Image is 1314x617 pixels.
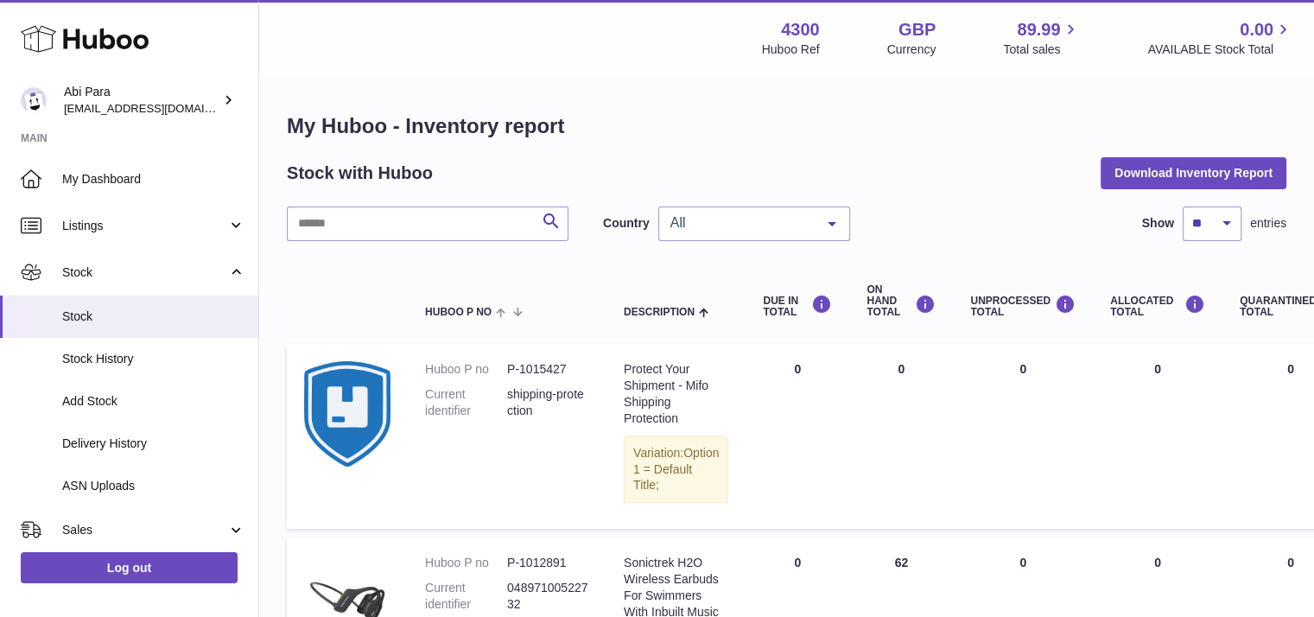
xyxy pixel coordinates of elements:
[287,162,433,185] h2: Stock with Huboo
[425,307,492,318] span: Huboo P no
[970,295,1076,318] div: UNPROCESSED Total
[1250,215,1286,232] span: entries
[603,215,650,232] label: Country
[287,112,1286,140] h1: My Huboo - Inventory report
[1110,295,1205,318] div: ALLOCATED Total
[62,218,227,234] span: Listings
[507,386,589,419] dd: shipping-protection
[953,344,1093,529] td: 0
[425,555,507,571] dt: Huboo P no
[304,361,390,466] img: product image
[425,361,507,378] dt: Huboo P no
[1147,41,1293,58] span: AVAILABLE Stock Total
[1093,344,1222,529] td: 0
[62,264,227,281] span: Stock
[62,522,227,538] span: Sales
[1147,18,1293,58] a: 0.00 AVAILABLE Stock Total
[746,344,849,529] td: 0
[62,171,245,188] span: My Dashboard
[21,87,47,113] img: Abi@mifo.co.uk
[666,214,815,232] span: All
[507,361,589,378] dd: P-1015427
[1003,18,1080,58] a: 89.99 Total sales
[425,580,507,613] dt: Current identifier
[62,478,245,494] span: ASN Uploads
[781,18,820,41] strong: 4300
[64,84,219,117] div: Abi Para
[763,295,832,318] div: DUE IN TOTAL
[887,41,936,58] div: Currency
[507,580,589,613] dd: 04897100522732
[1101,157,1286,188] button: Download Inventory Report
[62,308,245,325] span: Stock
[507,555,589,571] dd: P-1012891
[64,101,254,115] span: [EMAIL_ADDRESS][DOMAIN_NAME]
[62,351,245,367] span: Stock History
[1287,556,1294,569] span: 0
[762,41,820,58] div: Huboo Ref
[1287,362,1294,376] span: 0
[633,446,719,493] span: Option 1 = Default Title;
[1003,41,1080,58] span: Total sales
[624,361,728,427] div: Protect Your Shipment - Mifo Shipping Protection
[1017,18,1060,41] span: 89.99
[1142,215,1174,232] label: Show
[624,307,695,318] span: Description
[866,284,936,319] div: ON HAND Total
[849,344,953,529] td: 0
[425,386,507,419] dt: Current identifier
[624,436,728,504] div: Variation:
[62,393,245,410] span: Add Stock
[21,552,238,583] a: Log out
[898,18,936,41] strong: GBP
[1240,18,1273,41] span: 0.00
[62,436,245,452] span: Delivery History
